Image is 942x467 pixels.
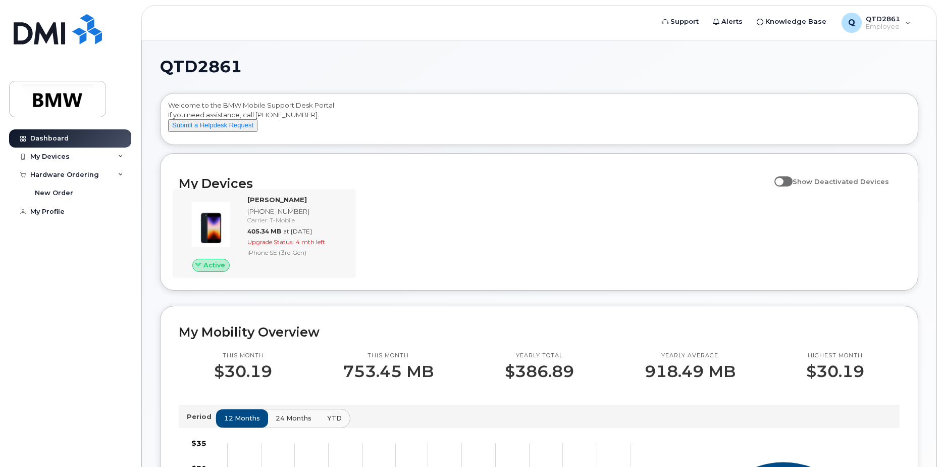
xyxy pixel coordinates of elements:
div: Welcome to the BMW Mobile Support Desk Portal If you need assistance, call [PHONE_NUMBER]. [168,101,910,141]
div: Carrier: T-Mobile [247,216,346,224]
a: Active[PERSON_NAME][PHONE_NUMBER]Carrier: T-Mobile405.34 MBat [DATE]Upgrade Status:4 mth leftiPho... [179,195,350,272]
p: 753.45 MB [343,362,434,381]
span: 24 months [276,413,311,423]
p: Yearly average [645,352,736,360]
p: Highest month [806,352,864,360]
iframe: Messenger Launcher [898,423,934,459]
span: at [DATE] [283,227,312,235]
a: Submit a Helpdesk Request [168,121,257,129]
h2: My Devices [179,176,769,191]
span: 4 mth left [296,238,325,246]
p: $30.19 [806,362,864,381]
p: This month [214,352,272,360]
p: Period [187,412,216,422]
div: [PHONE_NUMBER] [247,207,346,216]
span: 405.34 MB [247,227,281,235]
span: Active [203,260,225,270]
span: Show Deactivated Devices [793,177,889,185]
span: YTD [327,413,342,423]
p: 918.49 MB [645,362,736,381]
p: $386.89 [505,362,574,381]
input: Show Deactivated Devices [774,172,782,180]
strong: [PERSON_NAME] [247,196,307,204]
p: Yearly total [505,352,574,360]
div: iPhone SE (3rd Gen) [247,248,346,257]
span: QTD2861 [160,59,242,74]
tspan: $35 [191,439,206,448]
img: image20231002-3703462-1angbar.jpeg [187,200,235,249]
p: $30.19 [214,362,272,381]
button: Submit a Helpdesk Request [168,119,257,132]
h2: My Mobility Overview [179,324,900,340]
p: This month [343,352,434,360]
span: Upgrade Status: [247,238,294,246]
